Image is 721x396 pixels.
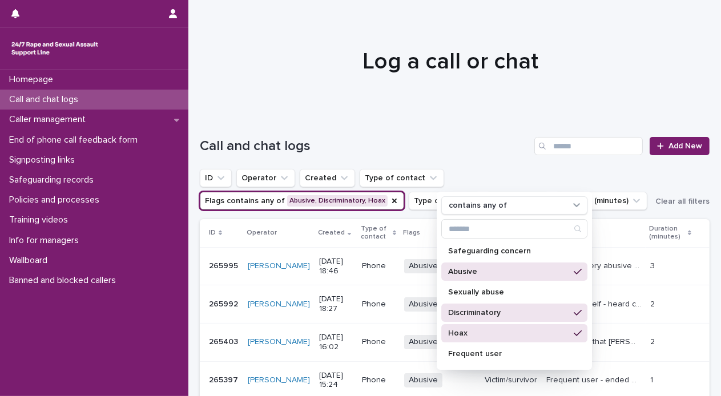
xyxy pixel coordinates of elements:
p: Sexually abuse [448,288,569,296]
button: Type of contact [360,169,444,187]
p: Phone [362,261,395,271]
p: [DATE] 16:02 [319,333,353,352]
tr: 265403265403 [PERSON_NAME] [DATE] 16:02PhoneAbusive+1Victim/survivorRecognised that [PERSON_NAME]... [200,323,710,361]
p: Abusive [448,268,569,276]
p: End of phone call feedback form [5,135,147,146]
p: Phone [362,375,395,385]
span: Abusive [404,335,442,349]
p: 265992 [209,297,240,309]
p: Operator [247,227,277,239]
tr: 265995265995 [PERSON_NAME] [DATE] 18:46PhoneAbusiveUnknowncaller was very abusive calling me a "f... [200,247,710,285]
p: 265403 [209,335,240,347]
p: 265397 [209,373,240,385]
tr: 265992265992 [PERSON_NAME] [DATE] 18:27PhoneAbusiveUnknownIntroduced self - heard caller say 'oh ... [200,285,710,324]
p: Phone [362,337,395,347]
a: [PERSON_NAME] [248,375,310,385]
p: 2 [650,335,657,347]
a: [PERSON_NAME] [248,261,310,271]
button: ID [200,169,232,187]
p: Signposting links [5,155,84,165]
p: Wallboard [5,255,57,266]
p: Caller management [5,114,95,125]
p: Policies and processes [5,195,108,205]
p: ID [209,227,216,239]
p: 1 [650,373,655,385]
p: [DATE] 18:27 [319,294,353,314]
p: Discriminatory [448,309,569,317]
span: Clear all filters [655,197,710,205]
p: Flags [403,227,420,239]
a: Add New [650,137,710,155]
p: Type of contact [361,223,390,244]
p: Duration (minutes) [649,223,685,244]
p: Created [318,227,345,239]
button: Clear all filters [651,193,710,210]
p: Phone [362,300,395,309]
p: Safeguarding concern [448,247,569,255]
span: Abusive [404,297,442,312]
button: Created [300,169,355,187]
p: caller was very abusive calling me a "fucking bitch" ,a "fucking stupid bitch" for asking her rea... [546,259,643,271]
p: Homepage [5,74,62,85]
p: 3 [650,259,657,271]
input: Search [534,137,643,155]
p: Info for managers [5,235,88,246]
p: 265995 [209,259,240,271]
p: Call and chat logs [5,94,87,105]
h1: Call and chat logs [200,138,530,155]
p: contains any of [449,201,507,211]
p: Safeguarding records [5,175,103,185]
p: 2 [650,297,657,309]
p: Frequent user [448,350,569,358]
p: Frequent user - ended on recognition [546,373,643,385]
div: Search [441,219,587,239]
button: Duration (minutes) [554,192,647,210]
p: Hoax [448,329,569,337]
input: Search [442,220,587,238]
a: [PERSON_NAME] [248,337,310,347]
a: [PERSON_NAME] [248,300,310,309]
p: [DATE] 15:24 [319,371,353,390]
p: Training videos [5,215,77,225]
h1: Log a call or chat [200,48,701,75]
span: Abusive [404,259,442,273]
span: Abusive [404,373,442,387]
img: rhQMoQhaT3yELyF149Cw [9,37,100,60]
p: Banned and blocked callers [5,275,125,286]
button: Flags [200,192,404,210]
p: Introduced self - heard caller say 'oh no' then started to cry. I asked that she take her time, s... [546,297,643,309]
span: Add New [668,142,702,150]
p: Recognised that caller was banned so informed them of this and they said that "well you are stupi... [546,335,643,347]
button: Type of user [409,192,481,210]
p: [DATE] 18:46 [319,257,353,276]
button: Operator [236,169,295,187]
p: Victim/survivor [485,375,537,385]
